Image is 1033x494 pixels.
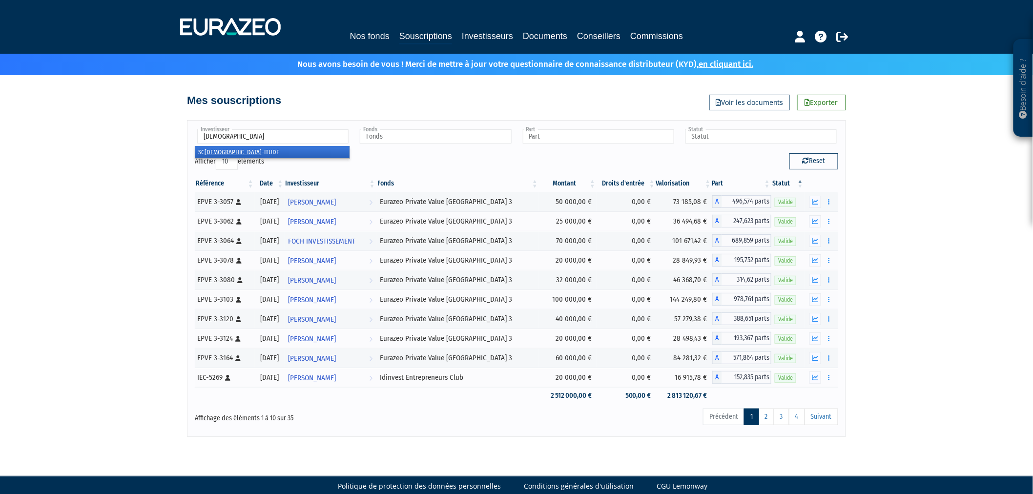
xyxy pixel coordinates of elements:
[656,211,712,231] td: 36 494,68 €
[197,353,251,363] div: EPVE 3-3164
[258,372,281,383] div: [DATE]
[380,197,536,207] div: Eurazeo Private Value [GEOGRAPHIC_DATA] 3
[380,236,536,246] div: Eurazeo Private Value [GEOGRAPHIC_DATA] 3
[775,198,796,207] span: Valide
[236,219,242,225] i: [Français] Personne physique
[285,309,376,329] a: [PERSON_NAME]
[597,309,656,329] td: 0,00 €
[699,59,753,69] a: en cliquant ici.
[539,250,597,270] td: 20 000,00 €
[630,29,683,43] a: Commissions
[285,329,376,348] a: [PERSON_NAME]
[369,252,372,270] i: Voir l'investisseur
[380,333,536,344] div: Eurazeo Private Value [GEOGRAPHIC_DATA] 3
[289,330,336,348] span: [PERSON_NAME]
[289,291,336,309] span: [PERSON_NAME]
[380,255,536,266] div: Eurazeo Private Value [GEOGRAPHIC_DATA] 3
[539,309,597,329] td: 40 000,00 €
[289,232,356,250] span: FOCH INVESTISSEMENT
[195,153,264,170] label: Afficher éléments
[775,276,796,285] span: Valide
[597,231,656,250] td: 0,00 €
[289,193,336,211] span: [PERSON_NAME]
[712,332,772,345] div: A - Eurazeo Private Value Europe 3
[258,294,281,305] div: [DATE]
[369,271,372,289] i: Voir l'investisseur
[539,192,597,211] td: 50 000,00 €
[657,481,707,491] a: CGU Lemonway
[789,409,805,425] a: 4
[722,195,772,208] span: 496,574 parts
[656,192,712,211] td: 73 185,08 €
[236,258,242,264] i: [Français] Personne physique
[285,368,376,387] a: [PERSON_NAME]
[712,234,722,247] span: A
[712,254,772,267] div: A - Eurazeo Private Value Europe 3
[369,350,372,368] i: Voir l'investisseur
[759,409,774,425] a: 2
[712,332,722,345] span: A
[656,348,712,368] td: 84 281,32 €
[775,295,796,305] span: Valide
[285,192,376,211] a: [PERSON_NAME]
[744,409,759,425] a: 1
[712,195,722,208] span: A
[197,294,251,305] div: EPVE 3-3103
[236,297,241,303] i: [Français] Personne physique
[712,215,722,227] span: A
[712,254,722,267] span: A
[712,175,772,192] th: Part: activer pour trier la colonne par ordre croissant
[285,348,376,368] a: [PERSON_NAME]
[722,215,772,227] span: 247,623 parts
[205,148,262,156] em: [DEMOGRAPHIC_DATA]
[380,275,536,285] div: Eurazeo Private Value [GEOGRAPHIC_DATA] 3
[656,329,712,348] td: 28 498,43 €
[187,95,281,106] h4: Mes souscriptions
[258,275,281,285] div: [DATE]
[236,199,241,205] i: [Français] Personne physique
[380,314,536,324] div: Eurazeo Private Value [GEOGRAPHIC_DATA] 3
[289,369,336,387] span: [PERSON_NAME]
[597,175,656,192] th: Droits d'entrée: activer pour trier la colonne par ordre croissant
[597,289,656,309] td: 0,00 €
[399,29,452,44] a: Souscriptions
[236,316,241,322] i: [Français] Personne physique
[195,175,255,192] th: Référence : activer pour trier la colonne par ordre croissant
[225,375,230,381] i: [Français] Personne physique
[285,231,376,250] a: FOCH INVESTISSEMENT
[712,312,722,325] span: A
[235,336,241,342] i: [Français] Personne physique
[712,195,772,208] div: A - Eurazeo Private Value Europe 3
[722,351,772,364] span: 571,864 parts
[789,153,838,169] button: Reset
[539,175,597,192] th: Montant: activer pour trier la colonne par ordre croissant
[656,368,712,387] td: 16 915,78 €
[195,146,350,158] li: SC -ITUDE
[539,231,597,250] td: 70 000,00 €
[258,255,281,266] div: [DATE]
[369,330,372,348] i: Voir l'investisseur
[712,293,722,306] span: A
[771,175,805,192] th: Statut : activer pour trier la colonne par ordre d&eacute;croissant
[289,310,336,329] span: [PERSON_NAME]
[722,254,772,267] span: 195,752 parts
[709,95,790,110] a: Voir les documents
[197,275,251,285] div: EPVE 3-3080
[539,387,597,404] td: 2 512 000,00 €
[656,387,712,404] td: 2 813 120,67 €
[380,372,536,383] div: Idinvest Entrepreneurs Club
[656,289,712,309] td: 144 249,80 €
[805,409,838,425] a: Suivant
[539,348,597,368] td: 60 000,00 €
[597,329,656,348] td: 0,00 €
[712,273,722,286] span: A
[237,277,243,283] i: [Français] Personne physique
[197,372,251,383] div: IEC-5269
[539,289,597,309] td: 100 000,00 €
[524,481,634,491] a: Conditions générales d'utilisation
[712,371,722,384] span: A
[289,350,336,368] span: [PERSON_NAME]
[597,368,656,387] td: 0,00 €
[462,29,513,43] a: Investisseurs
[775,334,796,344] span: Valide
